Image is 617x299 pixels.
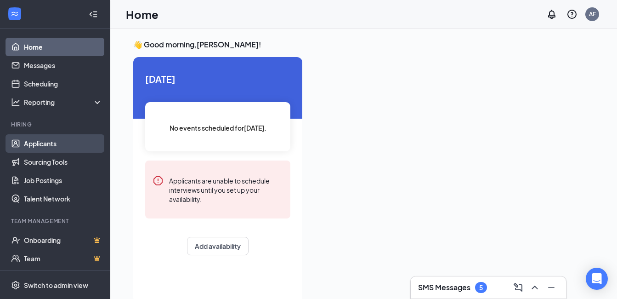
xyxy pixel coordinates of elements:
div: Open Intercom Messenger [586,268,608,290]
div: AF [589,10,596,18]
a: DocumentsCrown [24,268,102,286]
button: Minimize [544,280,559,295]
a: Talent Network [24,190,102,208]
svg: Settings [11,281,20,290]
div: Switch to admin view [24,281,88,290]
svg: Analysis [11,98,20,107]
button: ChevronUp [527,280,542,295]
svg: ComposeMessage [513,282,524,293]
div: Reporting [24,98,103,107]
svg: WorkstreamLogo [10,9,19,18]
h1: Home [126,6,158,22]
svg: Collapse [89,10,98,19]
a: Applicants [24,134,102,153]
button: ComposeMessage [511,280,526,295]
div: Applicants are unable to schedule interviews until you set up your availability. [169,175,283,204]
svg: ChevronUp [529,282,540,293]
h3: 👋 Good morning, [PERSON_NAME] ! [133,40,594,50]
a: TeamCrown [24,249,102,268]
a: Sourcing Tools [24,153,102,171]
svg: Error [153,175,164,186]
a: Scheduling [24,75,102,93]
a: OnboardingCrown [24,231,102,249]
a: Home [24,38,102,56]
svg: QuestionInfo [566,9,577,20]
div: Hiring [11,121,101,128]
span: [DATE] [145,72,290,86]
svg: Minimize [546,282,557,293]
button: Add availability [187,237,249,255]
svg: Notifications [546,9,557,20]
div: 5 [479,284,483,292]
a: Job Postings [24,171,102,190]
h3: SMS Messages [418,282,470,293]
span: No events scheduled for [DATE] . [170,123,266,133]
a: Messages [24,56,102,75]
div: Team Management [11,217,101,225]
